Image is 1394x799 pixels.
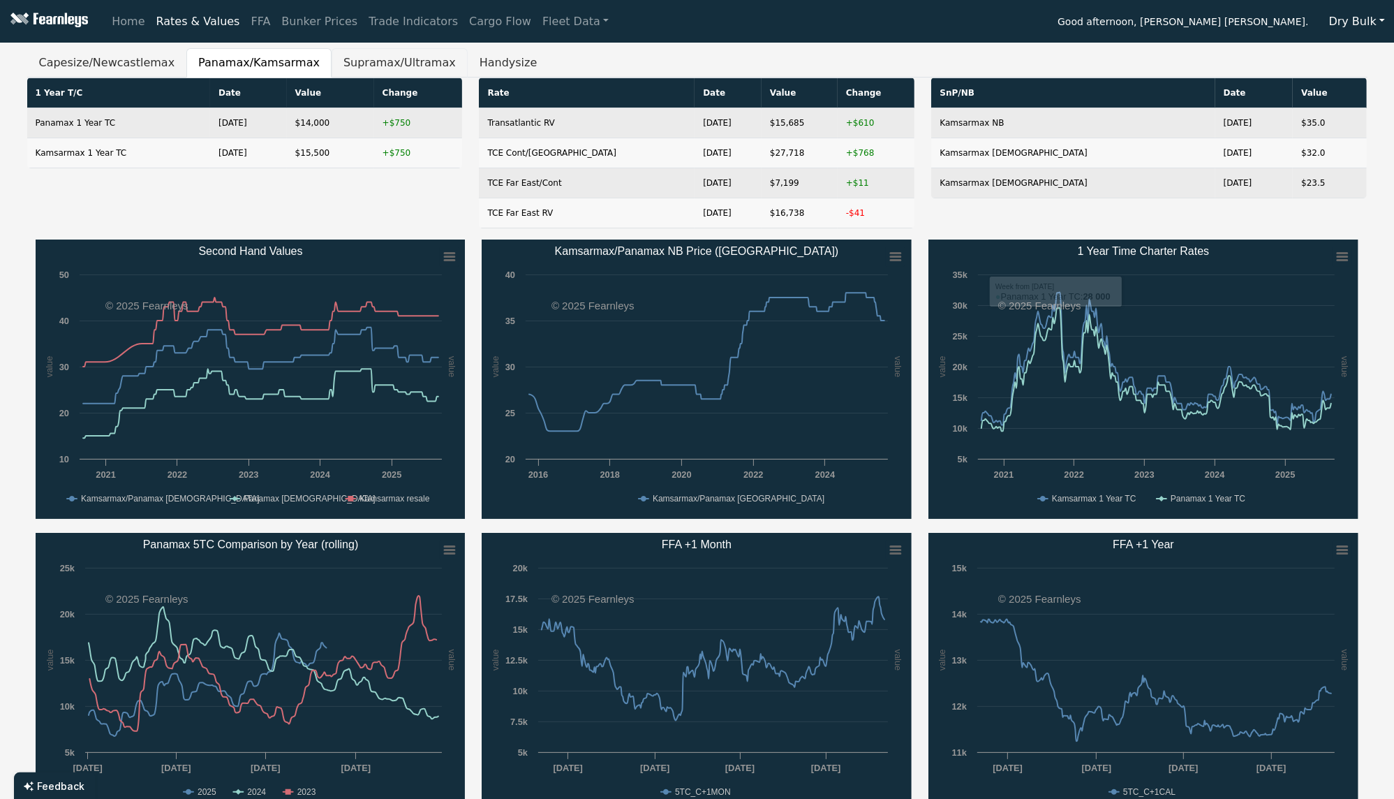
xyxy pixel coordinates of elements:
[81,494,260,504] text: Kamsarmax/Panamax [DEMOGRAPHIC_DATA]
[1206,469,1226,480] text: 2024
[505,316,515,326] text: 35
[287,108,374,138] td: $14,000
[931,138,1215,168] td: Kamsarmax [DEMOGRAPHIC_DATA]
[210,78,287,108] th: Date
[151,8,246,36] a: Rates & Values
[893,650,903,671] text: value
[931,108,1215,138] td: Kamsarmax NB
[537,8,614,36] a: Fleet Data
[838,108,915,138] td: +$610
[744,469,764,480] text: 2022
[490,356,500,378] text: value
[59,316,68,326] text: 40
[1052,494,1136,504] text: Kamsarmax 1 Year TC
[1215,138,1293,168] td: [DATE]
[210,138,287,168] td: [DATE]
[43,356,54,378] text: value
[105,593,188,605] text: © 2025 Fearnleys
[811,763,840,773] text: [DATE]
[297,787,316,797] text: 2023
[1078,245,1210,257] text: 1 Year Time Charter Rates
[251,763,280,773] text: [DATE]
[953,393,968,403] text: 15k
[505,270,515,280] text: 40
[1293,138,1367,168] td: $32.0
[725,763,755,773] text: [DATE]
[246,8,276,36] a: FFA
[479,78,695,108] th: Rate
[505,594,528,604] text: 17.5k
[505,362,515,372] text: 30
[513,686,528,696] text: 10k
[1082,763,1111,773] text: [DATE]
[1058,11,1308,35] span: Good afternoon, [PERSON_NAME] [PERSON_NAME].
[1340,356,1350,378] text: value
[1293,78,1367,108] th: Value
[994,469,1014,480] text: 2021
[952,747,967,758] text: 11k
[479,168,695,198] td: TCE Far East/Cont
[363,8,464,36] a: Trade Indicators
[59,701,75,712] text: 10k
[1276,469,1296,480] text: 2025
[931,78,1215,108] th: SnP/NB
[287,78,374,108] th: Value
[518,747,528,758] text: 5k
[464,8,537,36] a: Cargo Flow
[931,168,1215,198] td: Kamsarmax [DEMOGRAPHIC_DATA]
[953,331,968,342] text: 25k
[198,787,216,797] text: 2025
[838,168,915,198] td: +$11
[505,408,515,418] text: 25
[815,469,836,480] text: 2024
[7,13,88,30] img: Fearnleys Logo
[551,300,635,311] text: © 2025 Fearnleys
[64,747,75,758] text: 5k
[1135,469,1155,480] text: 2023
[374,108,463,138] td: +$750
[838,78,915,108] th: Change
[59,270,68,280] text: 50
[513,563,528,573] text: 20k
[1065,469,1084,480] text: 2022
[36,240,466,519] svg: Second Hand Values
[551,593,635,605] text: © 2025 Fearnleys
[998,593,1081,605] text: © 2025 Fearnleys
[762,108,838,138] td: $15,685
[105,300,188,311] text: © 2025 Fearnleys
[672,469,692,480] text: 2020
[1293,168,1367,198] td: $23.5
[310,469,330,480] text: 2024
[1320,8,1394,35] button: Dry Bulk
[505,454,515,464] text: 20
[27,78,211,108] th: 1 Year T/C
[695,168,762,198] td: [DATE]
[341,763,370,773] text: [DATE]
[675,787,731,797] text: 5TC_C+1MON
[641,763,670,773] text: [DATE]
[695,108,762,138] td: [DATE]
[239,469,258,480] text: 2023
[186,48,332,78] button: Panamax/Kamsarmax
[490,650,500,671] text: value
[1169,763,1199,773] text: [DATE]
[374,78,463,108] th: Change
[59,563,75,573] text: 25k
[210,108,287,138] td: [DATE]
[59,454,68,464] text: 10
[958,454,968,464] text: 5k
[838,138,915,168] td: +$768
[479,138,695,168] td: TCE Cont/[GEOGRAPHIC_DATA]
[662,538,732,550] text: FFA +1 Month
[505,655,528,666] text: 12.5k
[554,763,583,773] text: [DATE]
[555,245,839,258] text: Kamsarmax/Panamax NB Price ([GEOGRAPHIC_DATA])
[653,494,824,504] text: Kamsarmax/Panamax [GEOGRAPHIC_DATA]
[937,650,948,671] text: value
[952,609,967,620] text: 14k
[511,717,529,727] text: 7.5k
[332,48,468,78] button: Supramax/Ultramax
[381,469,401,480] text: 2025
[468,48,549,78] button: Handysize
[59,362,68,372] text: 30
